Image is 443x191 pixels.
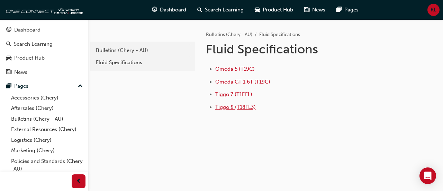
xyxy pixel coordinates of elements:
a: pages-iconPages [331,3,364,17]
span: pages-icon [336,6,342,14]
a: Bulletins (Chery - AU) [92,44,192,57]
a: Product Hub [3,52,85,64]
div: Fluid Specifications [96,59,189,67]
a: Bulletins (Chery - AU) [8,114,85,124]
a: Omoda 5 (T19C) [215,66,255,72]
a: guage-iconDashboard [146,3,192,17]
div: Product Hub [14,54,45,62]
span: news-icon [6,69,11,76]
img: oneconnect [3,3,83,17]
div: Open Intercom Messenger [419,167,436,184]
span: car-icon [255,6,260,14]
span: News [312,6,325,14]
a: Fluid Specifications [92,57,192,69]
a: Tiggo 8 (T18FL3) [215,104,256,110]
a: Policies and Standards (Chery -AU) [8,156,85,174]
div: News [14,68,27,76]
button: DashboardSearch LearningProduct HubNews [3,22,85,80]
a: car-iconProduct Hub [249,3,299,17]
span: KL [431,6,436,14]
span: prev-icon [76,177,81,186]
h1: Fluid Specifications [206,42,391,57]
li: Fluid Specifications [259,31,300,39]
span: Product Hub [263,6,293,14]
span: Dashboard [160,6,186,14]
span: pages-icon [6,83,11,89]
span: search-icon [197,6,202,14]
a: News [3,66,85,79]
a: Dashboard [3,24,85,36]
span: Search Learning [205,6,244,14]
button: Pages [3,80,85,93]
span: up-icon [78,82,83,91]
a: news-iconNews [299,3,331,17]
a: Aftersales (Chery) [8,103,85,114]
a: Bulletins (Chery - AU) [206,32,252,37]
a: Search Learning [3,38,85,51]
span: Pages [344,6,359,14]
a: Omoda GT 1,6T (T19C) [215,79,270,85]
span: news-icon [304,6,309,14]
button: KL [427,4,440,16]
div: Search Learning [14,40,53,48]
a: External Resources (Chery) [8,124,85,135]
a: Marketing (Chery) [8,145,85,156]
div: Pages [14,82,28,90]
div: Bulletins (Chery - AU) [96,46,189,54]
span: guage-icon [6,27,11,33]
a: search-iconSearch Learning [192,3,249,17]
a: Logistics (Chery) [8,135,85,146]
div: Dashboard [14,26,40,34]
a: Accessories (Chery) [8,93,85,103]
a: Tiggo 7 (T1EFL) [215,91,252,97]
span: search-icon [6,41,11,47]
span: guage-icon [152,6,157,14]
span: car-icon [6,55,11,61]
